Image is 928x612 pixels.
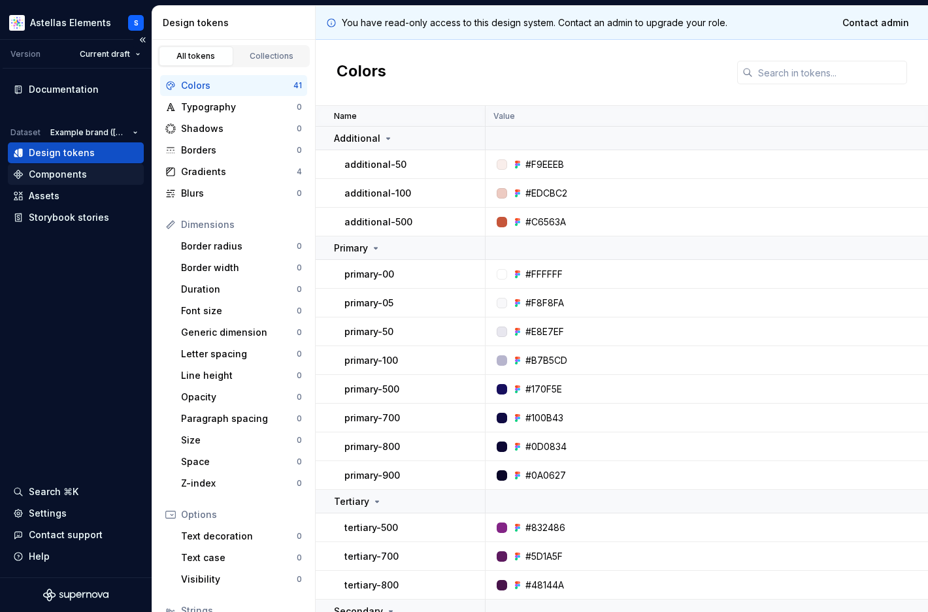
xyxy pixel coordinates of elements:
a: Settings [8,503,144,524]
div: 0 [297,457,302,467]
div: Borders [181,144,297,157]
a: Z-index0 [176,473,307,494]
div: #EDCBC2 [525,187,567,200]
div: #C6563A [525,216,566,229]
a: Paragraph spacing0 [176,408,307,429]
div: Design tokens [163,16,310,29]
p: Additional [334,132,380,145]
div: 0 [297,531,302,541]
a: Storybook stories [8,207,144,228]
button: Search ⌘K [8,481,144,502]
div: Dimensions [181,218,302,231]
span: Current draft [80,49,130,59]
p: Tertiary [334,495,369,508]
div: Documentation [29,83,99,96]
div: 0 [297,306,302,316]
div: 41 [293,80,302,91]
div: 0 [297,370,302,381]
div: Z-index [181,477,297,490]
div: Text case [181,551,297,564]
div: S [134,18,139,28]
div: Generic dimension [181,326,297,339]
a: Border radius0 [176,236,307,257]
p: additional-100 [344,187,411,200]
div: 0 [297,284,302,295]
a: Gradients4 [160,161,307,182]
div: Version [10,49,41,59]
p: tertiary-800 [344,579,399,592]
div: Colors [181,79,293,92]
a: Opacity0 [176,387,307,408]
a: Design tokens [8,142,144,163]
div: Collections [239,51,305,61]
p: additional-50 [344,158,406,171]
a: Space0 [176,451,307,472]
a: Borders0 [160,140,307,161]
div: Size [181,434,297,447]
a: Letter spacing0 [176,344,307,364]
button: Astellas ElementsS [3,8,149,37]
a: Assets [8,185,144,206]
button: Collapse sidebar [133,31,152,49]
div: Blurs [181,187,297,200]
div: 0 [297,102,302,112]
h2: Colors [337,61,386,84]
div: #0D0834 [525,440,567,453]
button: Help [8,546,144,567]
div: Letter spacing [181,347,297,361]
div: 0 [297,553,302,563]
div: Text decoration [181,530,297,543]
a: Generic dimension0 [176,322,307,343]
div: Typography [181,101,297,114]
button: Example brand ([GEOGRAPHIC_DATA]) [44,123,144,142]
p: Name [334,111,357,121]
div: Paragraph spacing [181,412,297,425]
input: Search in tokens... [753,61,907,84]
div: Border radius [181,240,297,253]
div: 0 [297,349,302,359]
div: Settings [29,507,67,520]
a: Documentation [8,79,144,100]
p: primary-05 [344,297,393,310]
div: Search ⌘K [29,485,78,498]
p: You have read-only access to this design system. Contact an admin to upgrade your role. [342,16,727,29]
a: Shadows0 [160,118,307,139]
a: Border width0 [176,257,307,278]
button: Current draft [74,45,146,63]
div: #48144A [525,579,564,592]
p: Primary [334,242,368,255]
div: All tokens [163,51,229,61]
div: Storybook stories [29,211,109,224]
div: Contact support [29,528,103,541]
div: Options [181,508,302,521]
div: #E8E7EF [525,325,564,338]
p: additional-500 [344,216,412,229]
div: 0 [297,435,302,445]
div: #FFFFFF [525,268,563,281]
div: 0 [297,413,302,424]
p: tertiary-500 [344,521,398,534]
a: Text decoration0 [176,526,307,547]
div: #F8F8FA [525,297,564,310]
div: 0 [297,478,302,489]
div: #0A0627 [525,469,566,482]
a: Supernova Logo [43,588,108,602]
a: Colors41 [160,75,307,96]
div: Design tokens [29,146,95,159]
div: Astellas Elements [30,16,111,29]
p: tertiary-700 [344,550,399,563]
p: primary-500 [344,383,399,396]
p: primary-900 [344,469,400,482]
p: primary-00 [344,268,394,281]
div: Components [29,168,87,181]
div: Help [29,550,50,563]
div: 0 [297,241,302,251]
a: Size0 [176,430,307,451]
div: 0 [297,263,302,273]
div: Border width [181,261,297,274]
a: Components [8,164,144,185]
span: Contact admin [842,16,909,29]
div: Space [181,455,297,468]
div: Line height [181,369,297,382]
div: Dataset [10,127,41,138]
